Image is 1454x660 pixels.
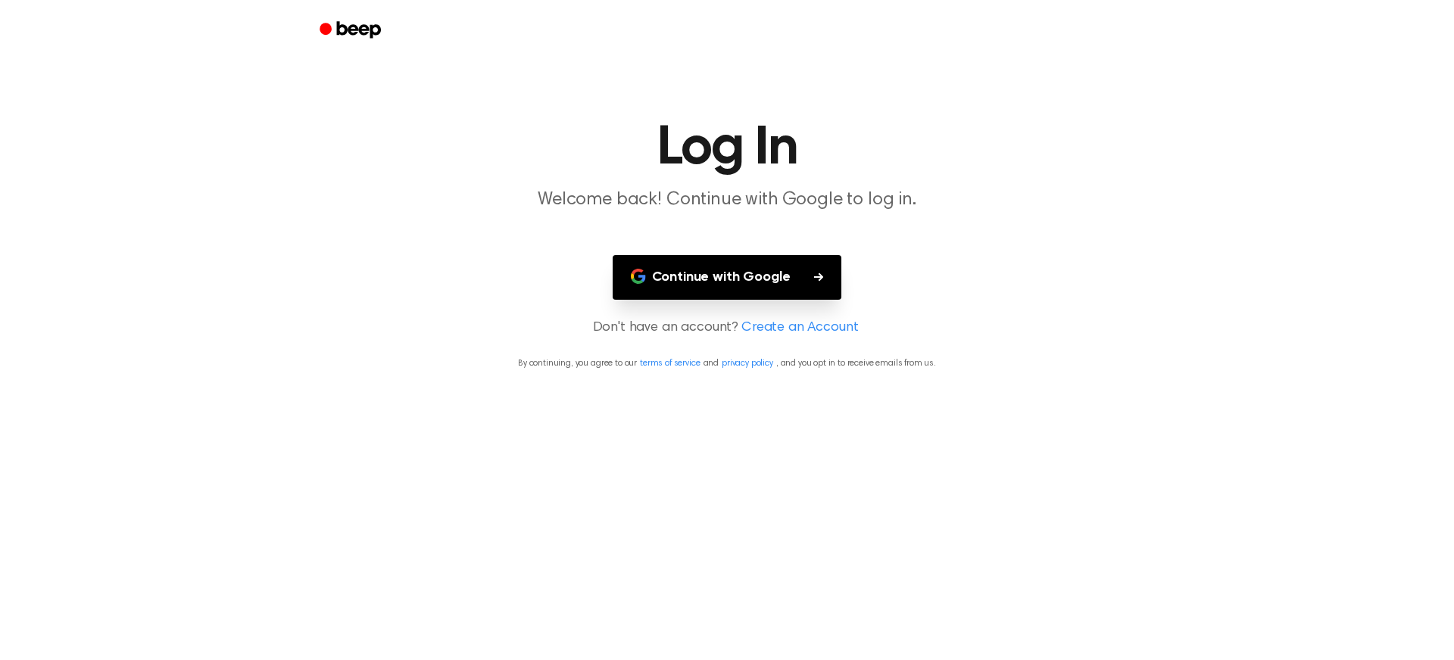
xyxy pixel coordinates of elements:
[722,359,773,368] a: privacy policy
[18,318,1436,338] p: Don't have an account?
[640,359,700,368] a: terms of service
[339,121,1115,176] h1: Log In
[309,16,395,45] a: Beep
[18,356,1436,370] p: By continuing, you agree to our and , and you opt in to receive emails from us.
[613,255,842,300] button: Continue with Google
[741,318,858,338] a: Create an Account
[436,188,1018,213] p: Welcome back! Continue with Google to log in.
